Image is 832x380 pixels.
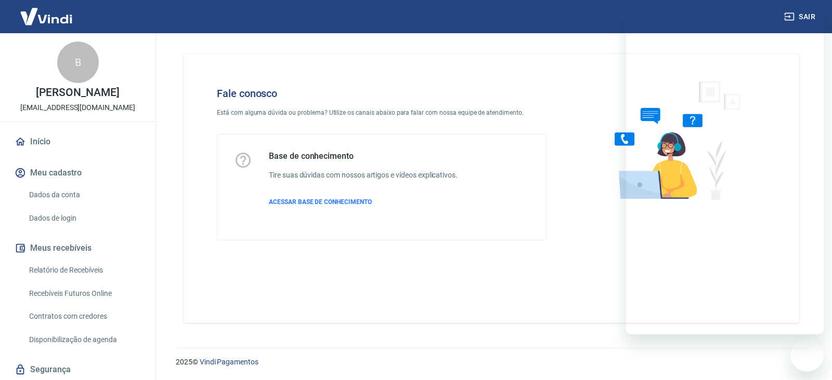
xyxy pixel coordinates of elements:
div: B [57,42,99,83]
h4: Fale conosco [217,87,547,100]
img: Vindi [12,1,80,32]
iframe: Botão para abrir a janela de mensagens, conversa em andamento [790,338,824,372]
p: Está com alguma dúvida ou problema? Utilize os canais abaixo para falar com nossa equipe de atend... [217,108,547,117]
a: Início [12,130,143,153]
button: Meu cadastro [12,161,143,184]
button: Meus recebíveis [12,237,143,260]
a: Contratos com credores [25,306,143,327]
h6: Tire suas dúvidas com nossos artigos e vídeos explicativos. [269,170,458,181]
iframe: Janela de mensagens [626,8,824,334]
p: [EMAIL_ADDRESS][DOMAIN_NAME] [20,102,135,113]
p: 2025 © [176,357,807,368]
a: Relatório de Recebíveis [25,260,143,281]
h5: Base de conhecimento [269,151,458,161]
img: Fale conosco [594,71,752,209]
p: [PERSON_NAME] [36,87,119,98]
a: Recebíveis Futuros Online [25,283,143,304]
a: Dados de login [25,208,143,229]
a: ACESSAR BASE DE CONHECIMENTO [269,197,458,207]
a: Dados da conta [25,184,143,206]
a: Disponibilização de agenda [25,329,143,350]
button: Sair [782,7,820,26]
a: Vindi Pagamentos [200,358,258,366]
span: ACESSAR BASE DE CONHECIMENTO [269,198,372,206]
